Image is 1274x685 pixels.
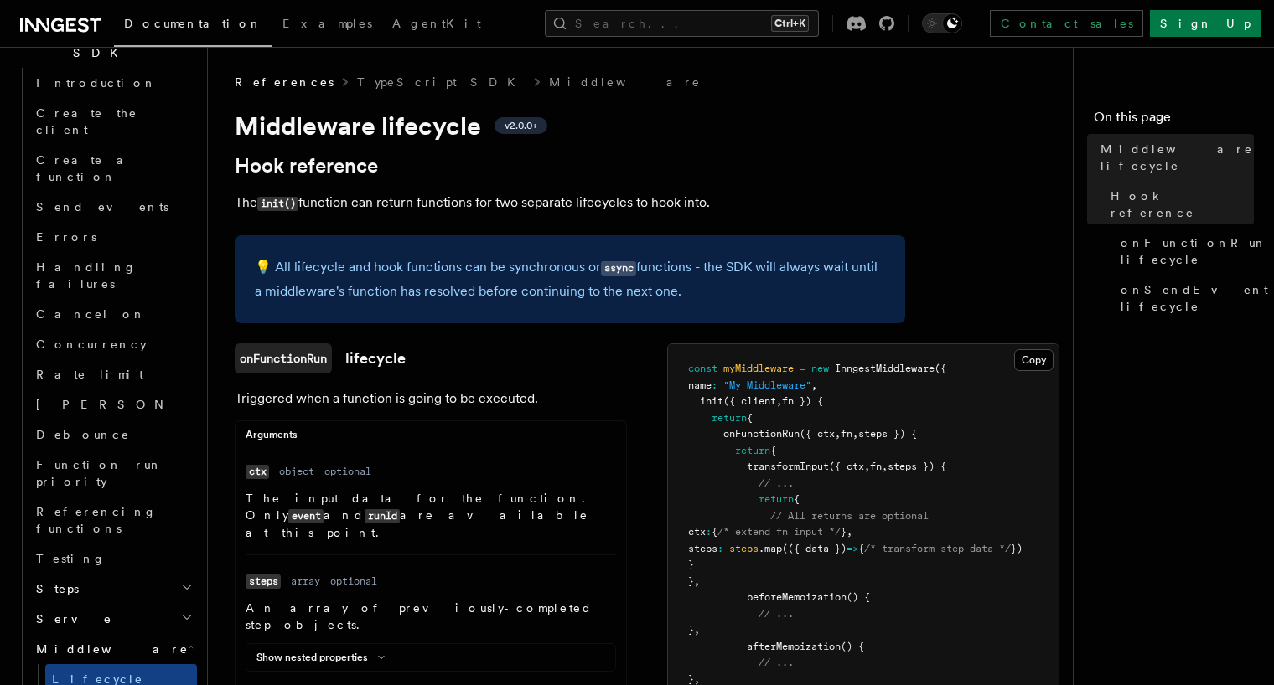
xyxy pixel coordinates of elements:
span: onSendEvent lifecycle [1121,281,1268,315]
span: Rate limit [36,368,143,381]
dd: array [291,574,320,588]
a: Rate limit [29,359,197,389]
dd: optional [324,465,371,478]
a: Errors [29,222,197,252]
button: Toggle dark mode [922,13,962,33]
span: InngestMiddleware [835,363,935,374]
span: , [852,428,858,440]
span: ({ client [723,395,776,407]
span: Examples [282,17,372,30]
span: => [847,543,858,554]
span: : [706,526,712,538]
span: , [694,575,700,587]
dd: object [279,465,314,478]
div: Arguments [236,428,626,449]
a: Hook reference [1104,181,1254,228]
p: 💡 All lifecycle and hook functions can be synchronous or functions - the SDK will always wait unt... [255,255,885,303]
span: /* extend fn input */ [717,526,841,538]
a: Hook reference [235,154,378,178]
a: Middleware lifecycle [1094,134,1254,181]
span: AgentKit [392,17,481,30]
span: fn [870,461,882,472]
span: , [694,624,700,636]
span: steps }) { [858,428,917,440]
span: beforeMemoization [747,591,847,603]
p: Triggered when a function is going to be executed. [235,387,627,410]
span: name [688,379,712,391]
span: { [770,445,776,456]
code: runId [365,509,400,523]
span: , [864,461,870,472]
span: { [858,543,864,554]
a: Contact sales [990,10,1143,37]
span: } [688,559,694,570]
span: { [747,412,753,424]
span: Concurrency [36,337,147,351]
p: The input data for the function. Only and are available at this point. [246,490,616,541]
span: .map [759,543,782,554]
span: ctx [688,526,706,538]
a: [PERSON_NAME] [29,389,197,420]
span: Debounce [36,428,130,441]
a: AgentKit [382,5,491,45]
span: Function run priority [36,458,163,488]
span: } [688,624,694,636]
button: Steps [29,574,197,604]
span: Send events [36,200,168,214]
span: Handling failures [36,260,137,291]
span: Middleware lifecycle [1101,141,1254,174]
span: Create the client [36,106,137,136]
a: onSendEvent lifecycle [1114,275,1254,322]
span: , [694,673,700,685]
kbd: Ctrl+K [771,15,809,32]
span: , [811,379,817,391]
span: "My Middleware" [723,379,811,391]
span: onFunctionRun [723,428,800,440]
span: , [882,461,888,472]
a: Examples [272,5,382,45]
span: { [712,526,717,538]
span: const [688,363,717,374]
a: Concurrency [29,329,197,359]
span: // ... [759,657,794,668]
span: Cancel on [36,307,146,321]
span: ({ ctx [829,461,864,472]
a: onFunctionRun lifecycle [1114,228,1254,275]
a: TypeScript SDK [357,74,526,90]
span: /* transform step data */ [864,543,1011,554]
span: Create a function [36,153,136,183]
span: } [688,673,694,685]
span: onFunctionRun lifecycle [1121,234,1267,268]
span: } [841,526,847,538]
span: steps }) { [888,461,946,472]
span: fn }) { [782,395,823,407]
a: Sign Up [1150,10,1261,37]
span: () { [841,641,864,652]
span: fn [841,428,852,440]
a: Referencing functions [29,497,197,543]
span: afterMemoization [747,641,841,652]
span: References [235,74,334,90]
span: : [717,543,723,554]
span: ({ ctx [800,428,835,440]
a: Send events [29,192,197,222]
span: return [759,493,794,505]
code: steps [246,574,281,589]
a: Create the client [29,98,197,145]
button: Serve [29,604,197,634]
p: The function can return functions for two separate lifecycles to hook into. [235,191,905,215]
a: Debounce [29,420,197,450]
code: onFunctionRun [235,343,332,373]
span: : [712,379,717,391]
span: Testing [36,552,106,565]
span: Middleware [29,641,189,657]
span: myMiddleware [723,363,794,374]
span: (({ data }) [782,543,847,554]
span: }) [1011,543,1023,554]
h1: Middleware lifecycle [235,111,905,141]
span: Serve [29,610,112,627]
span: , [776,395,782,407]
span: transformInput [747,461,829,472]
a: Handling failures [29,252,197,299]
a: Function run priority [29,450,197,497]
